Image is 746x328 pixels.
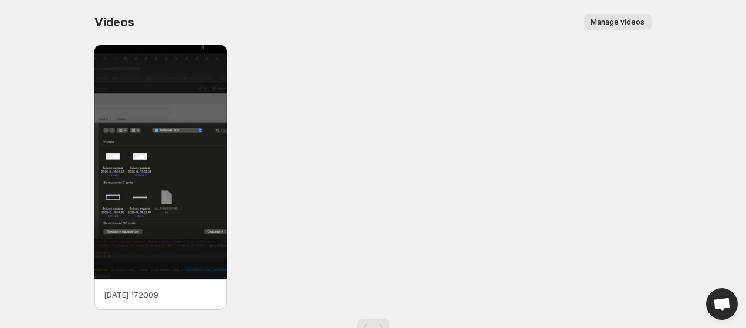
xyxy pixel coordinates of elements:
[104,289,218,300] p: [DATE] 172009
[584,14,652,30] button: Manage videos
[591,18,645,27] span: Manage videos
[94,15,134,29] span: Videos
[706,288,738,320] a: Open chat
